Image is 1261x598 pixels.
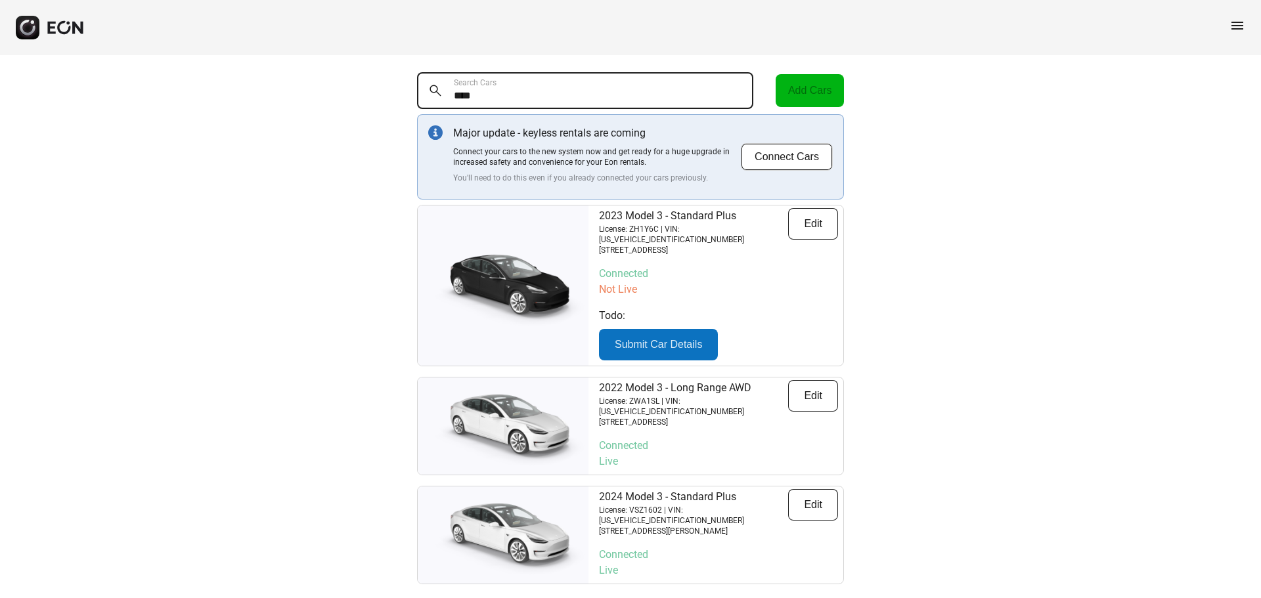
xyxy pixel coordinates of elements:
[599,547,838,563] p: Connected
[599,282,838,297] p: Not Live
[599,526,788,536] p: [STREET_ADDRESS][PERSON_NAME]
[418,243,588,328] img: car
[599,438,838,454] p: Connected
[788,208,838,240] button: Edit
[428,125,443,140] img: info
[599,396,788,417] p: License: ZWA1SL | VIN: [US_VEHICLE_IDENTIFICATION_NUMBER]
[788,380,838,412] button: Edit
[1229,18,1245,33] span: menu
[599,563,838,578] p: Live
[599,417,788,427] p: [STREET_ADDRESS]
[599,489,788,505] p: 2024 Model 3 - Standard Plus
[599,308,838,324] p: Todo:
[741,143,833,171] button: Connect Cars
[453,125,741,141] p: Major update - keyless rentals are coming
[454,77,497,88] label: Search Cars
[788,489,838,521] button: Edit
[453,146,741,167] p: Connect your cars to the new system now and get ready for a huge upgrade in increased safety and ...
[599,380,788,396] p: 2022 Model 3 - Long Range AWD
[599,224,788,245] p: License: ZH1Y6C | VIN: [US_VEHICLE_IDENTIFICATION_NUMBER]
[599,208,788,224] p: 2023 Model 3 - Standard Plus
[599,505,788,526] p: License: VSZ1602 | VIN: [US_VEHICLE_IDENTIFICATION_NUMBER]
[418,492,588,578] img: car
[599,245,788,255] p: [STREET_ADDRESS]
[418,383,588,469] img: car
[599,454,838,469] p: Live
[453,173,741,183] p: You'll need to do this even if you already connected your cars previously.
[599,329,718,360] button: Submit Car Details
[599,266,838,282] p: Connected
